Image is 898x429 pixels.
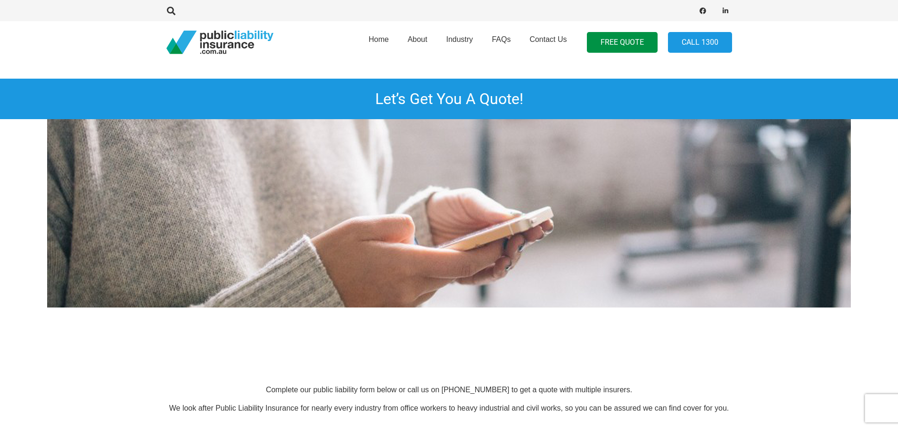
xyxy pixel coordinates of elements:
a: Home [359,18,398,66]
span: Contact Us [529,35,567,43]
a: About [398,18,437,66]
img: allianz [463,308,511,355]
a: LinkedIn [719,4,732,17]
p: Complete our public liability form below or call us on [PHONE_NUMBER] to get a quote with multipl... [166,385,732,395]
img: qbe [313,308,361,355]
a: pli_logotransparent [166,31,273,54]
a: Call 1300 [668,32,732,53]
img: Public liability insurance quote [47,119,851,308]
a: FAQs [482,18,520,66]
span: About [408,35,428,43]
img: cgu [14,308,61,355]
img: steadfast [613,308,660,355]
a: FREE QUOTE [587,32,658,53]
a: Contact Us [520,18,576,66]
span: Industry [446,35,473,43]
span: Home [369,35,389,43]
img: protecsure [763,308,810,355]
a: Facebook [696,4,709,17]
span: FAQs [492,35,511,43]
a: Search [162,7,181,15]
p: We look after Public Liability Insurance for nearly every industry from office workers to heavy i... [166,403,732,413]
a: Industry [437,18,482,66]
